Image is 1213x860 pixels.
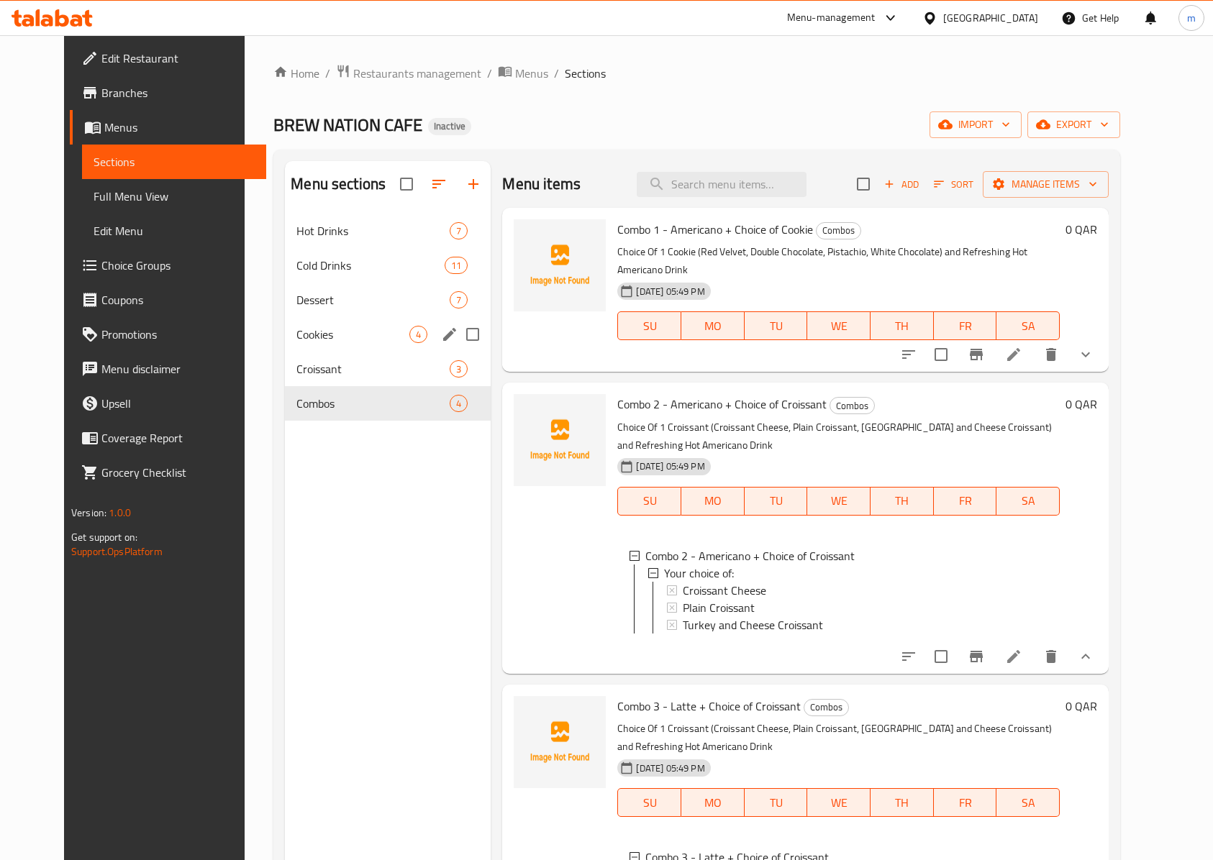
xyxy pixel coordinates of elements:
a: Grocery Checklist [70,455,267,490]
h6: 0 QAR [1066,219,1097,239]
span: 7 [450,224,467,238]
button: WE [807,487,871,516]
a: Promotions [70,317,267,352]
button: Add [878,173,924,196]
span: Sections [565,65,606,82]
span: m [1187,10,1196,26]
button: Branch-specific-item [959,639,994,674]
button: MO [681,788,745,817]
a: Restaurants management [336,64,481,83]
button: import [930,111,1022,138]
button: SA [996,487,1060,516]
span: Choice Groups [101,257,255,274]
button: SA [996,311,1060,340]
span: Dessert [296,291,450,308]
button: FR [934,788,997,817]
a: Home [273,65,319,82]
span: Branches [101,84,255,101]
span: Sort [934,176,973,193]
span: Select to update [926,641,956,672]
a: Edit Restaurant [70,41,267,76]
div: [GEOGRAPHIC_DATA] [943,10,1038,26]
span: BREW NATION CAFE [273,109,422,141]
span: Get support on: [71,528,137,546]
span: FR [940,316,991,337]
a: Coverage Report [70,421,267,455]
span: TU [750,490,802,511]
a: Edit Menu [82,214,267,248]
span: Croissant [296,360,450,378]
h2: Menu items [502,173,581,195]
span: Restaurants management [353,65,481,82]
span: FR [940,792,991,813]
span: Edit Menu [94,222,255,239]
span: SU [624,792,676,813]
div: Combos [830,397,875,414]
span: import [941,116,1010,134]
span: Sort sections [422,167,456,201]
div: Hot Drinks7 [285,214,491,248]
a: Upsell [70,386,267,421]
input: search [637,172,807,197]
span: Combo 1 - Americano + Choice of Cookie [617,219,813,240]
span: 7 [450,293,467,307]
span: TH [876,792,928,813]
span: Combo 2 - Americano + Choice of Croissant [617,393,827,415]
span: Full Menu View [94,188,255,205]
p: Choice Of 1 Cookie (Red Velvet, Double Chocolate, Pistachio, White Chocolate) and Refreshing Hot ... [617,243,1060,279]
div: Hot Drinks [296,222,450,239]
div: items [409,326,427,343]
span: Turkey and Cheese Croissant [683,616,823,633]
span: Combos [804,699,848,715]
div: items [450,395,468,412]
span: Combos [817,222,860,239]
span: SU [624,490,676,511]
p: Choice Of 1 Croissant (Croissant Cheese, Plain Croissant, [GEOGRAPHIC_DATA] and Cheese Croissant)... [617,418,1060,454]
span: Inactive [428,120,471,132]
h6: 0 QAR [1066,696,1097,716]
button: WE [807,788,871,817]
a: Edit menu item [1005,346,1022,363]
a: Full Menu View [82,179,267,214]
button: SU [617,311,681,340]
span: [DATE] 05:49 PM [630,459,710,473]
button: TU [745,487,808,516]
span: Add [882,176,921,193]
span: [DATE] 05:49 PM [630,285,710,298]
span: WE [813,490,865,511]
span: 3 [450,362,467,376]
a: Edit menu item [1005,648,1022,665]
span: Menu disclaimer [101,360,255,378]
button: Manage items [983,171,1109,198]
span: Your choice of: [664,564,734,582]
a: Menus [70,110,267,145]
span: Cookies [296,326,409,343]
button: sort-choices [891,639,926,674]
span: Version: [71,503,106,522]
span: 4 [450,397,467,411]
button: Sort [930,173,977,196]
button: SA [996,788,1060,817]
button: SU [617,487,681,516]
span: export [1039,116,1109,134]
span: Combo 2 - Americano + Choice of Croissant [645,547,855,564]
span: Upsell [101,395,255,412]
span: MO [687,792,739,813]
span: MO [687,316,739,337]
nav: breadcrumb [273,64,1120,83]
button: TH [871,487,934,516]
h2: Menu sections [291,173,386,195]
button: MO [681,487,745,516]
span: SU [624,316,676,337]
button: Branch-specific-item [959,337,994,372]
img: Combo 3 - Latte + Choice of Croissant [514,696,606,788]
span: Menus [515,65,548,82]
span: Manage items [994,175,1097,193]
span: 11 [445,259,467,273]
span: FR [940,490,991,511]
div: Cookies4edit [285,317,491,352]
button: Add section [456,167,491,201]
span: Sort items [924,173,983,196]
button: SU [617,788,681,817]
img: Combo 2 - Americano + Choice of Croissant [514,394,606,486]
